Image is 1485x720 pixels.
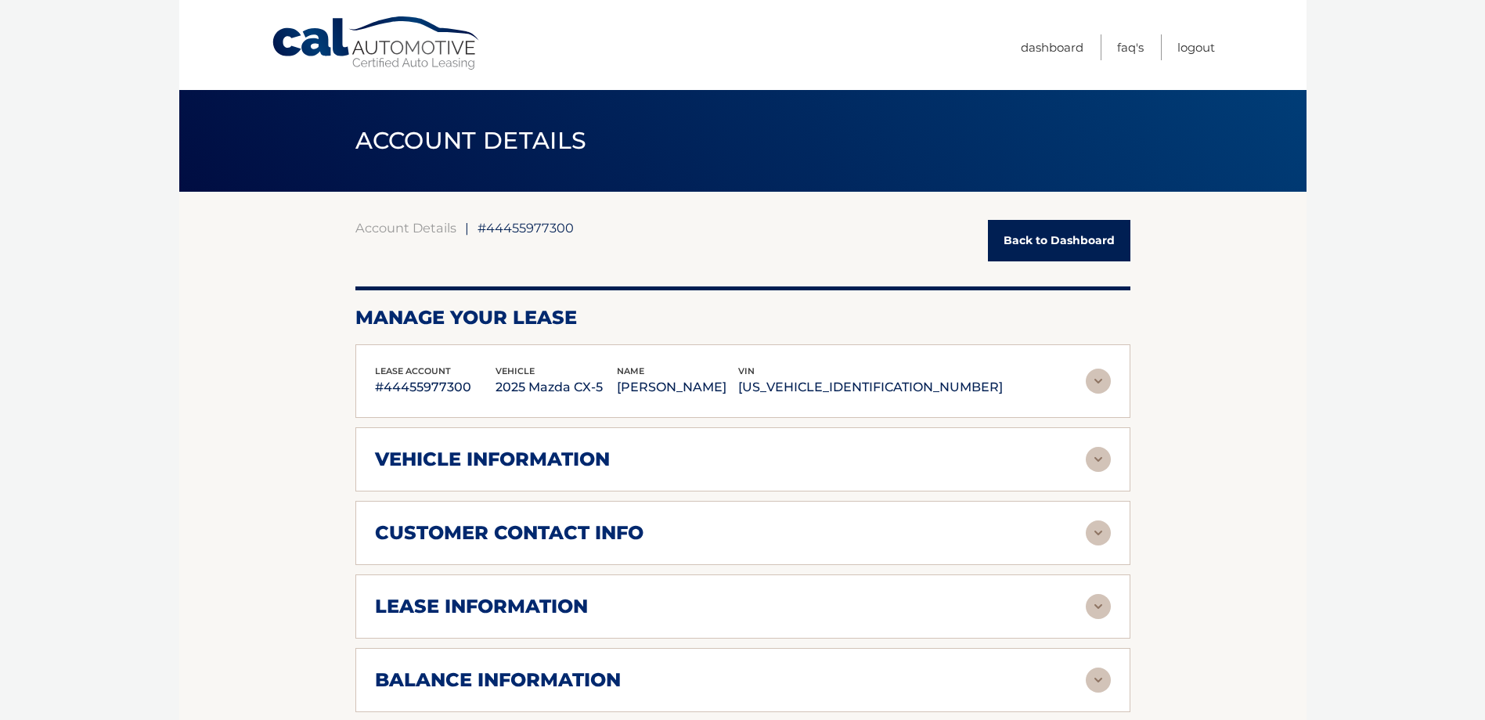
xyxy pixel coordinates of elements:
[1086,369,1111,394] img: accordion-rest.svg
[375,448,610,471] h2: vehicle information
[1086,668,1111,693] img: accordion-rest.svg
[1177,34,1215,60] a: Logout
[375,668,621,692] h2: balance information
[375,376,496,398] p: #44455977300
[1086,594,1111,619] img: accordion-rest.svg
[1021,34,1083,60] a: Dashboard
[1086,447,1111,472] img: accordion-rest.svg
[465,220,469,236] span: |
[617,365,644,376] span: name
[617,376,738,398] p: [PERSON_NAME]
[375,595,588,618] h2: lease information
[496,376,617,398] p: 2025 Mazda CX-5
[738,376,1003,398] p: [US_VEHICLE_IDENTIFICATION_NUMBER]
[355,126,587,155] span: ACCOUNT DETAILS
[988,220,1130,261] a: Back to Dashboard
[355,220,456,236] a: Account Details
[496,365,535,376] span: vehicle
[478,220,574,236] span: #44455977300
[355,306,1130,329] h2: Manage Your Lease
[271,16,482,71] a: Cal Automotive
[1086,520,1111,545] img: accordion-rest.svg
[375,521,643,545] h2: customer contact info
[738,365,755,376] span: vin
[375,365,451,376] span: lease account
[1117,34,1144,60] a: FAQ's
